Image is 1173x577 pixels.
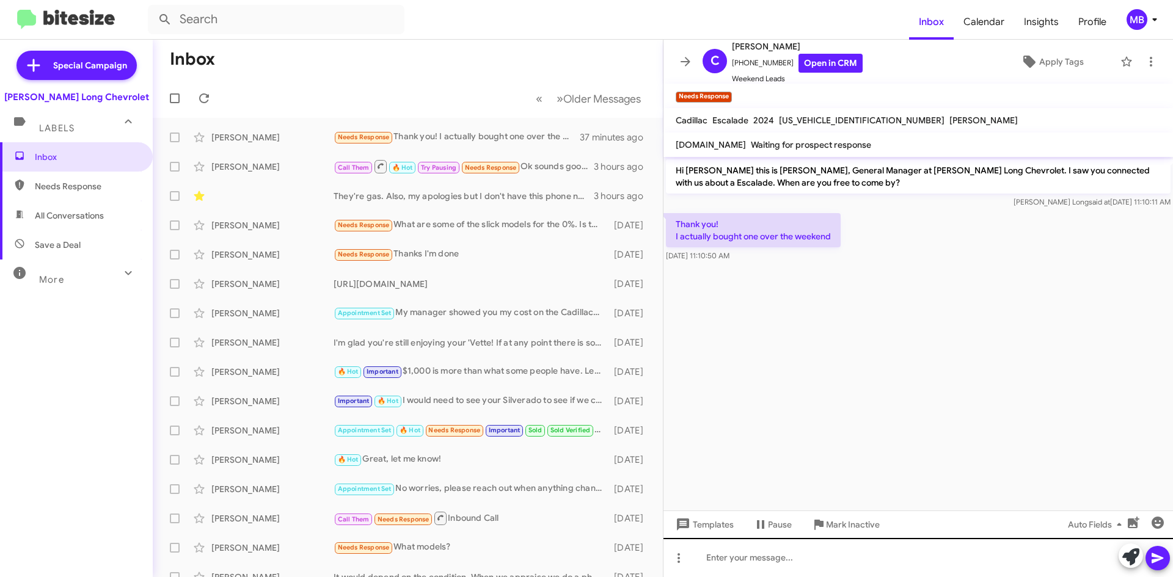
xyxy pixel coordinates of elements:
div: Inbound Call [334,510,608,526]
div: You got it [334,423,608,437]
div: [DATE] [608,278,653,290]
button: Pause [744,513,802,535]
span: Escalade [712,115,748,126]
span: Cadillac [676,115,707,126]
span: 🔥 Hot [392,164,413,172]
span: Auto Fields [1068,513,1127,535]
button: Templates [663,513,744,535]
span: More [39,274,64,285]
div: [PERSON_NAME] [211,131,334,143]
button: Previous [528,86,550,111]
p: Thank you! I actually bought one over the weekend [666,213,841,247]
a: Insights [1014,4,1069,40]
button: Mark Inactive [802,513,890,535]
h1: Inbox [170,49,215,69]
span: Needs Response [428,426,480,434]
div: No worries, please reach out when anything changes. [334,482,608,496]
div: [PERSON_NAME] [211,161,334,173]
span: Apply Tags [1039,51,1084,73]
span: « [536,91,543,106]
span: Labels [39,123,75,134]
span: [PERSON_NAME] [732,39,863,54]
div: [DATE] [608,307,653,319]
button: MB [1116,9,1160,30]
div: [PERSON_NAME] [211,307,334,319]
div: What models? [334,540,608,554]
div: I would need to see your Silverado to see if we could match it. Definitely not opposed to trying!... [334,394,608,408]
div: [PERSON_NAME] [211,219,334,231]
div: $1,000 is more than what some people have. Let's get you in! [334,365,608,379]
span: Waiting for prospect response [751,139,871,150]
span: [PERSON_NAME] Long [DATE] 11:10:11 AM [1014,197,1171,206]
span: Sold Verified [550,426,591,434]
div: [DATE] [608,219,653,231]
button: Auto Fields [1058,513,1136,535]
div: [DATE] [608,395,653,407]
span: Appointment Set [338,485,392,493]
div: MB [1127,9,1147,30]
div: [PERSON_NAME] [211,336,334,349]
div: [PERSON_NAME] [211,512,334,524]
span: » [557,91,563,106]
div: Great, let me know! [334,452,608,466]
span: Important [338,397,370,405]
div: 3 hours ago [594,190,653,202]
span: Needs Response [338,133,390,141]
span: [DATE] 11:10:50 AM [666,251,729,260]
span: Templates [673,513,734,535]
div: [PERSON_NAME] Long Chevrolet [4,91,149,103]
span: All Conversations [35,209,104,222]
nav: Page navigation example [529,86,648,111]
div: [DATE] [608,512,653,524]
span: Try Pausing [421,164,456,172]
div: [PERSON_NAME] [211,424,334,437]
div: [DATE] [608,542,653,554]
span: Inbox [909,4,954,40]
span: 🔥 Hot [338,455,359,463]
div: [DATE] [608,366,653,378]
span: Weekend Leads [732,73,863,85]
div: [DATE] [608,424,653,437]
span: Appointment Set [338,426,392,434]
div: [DATE] [608,483,653,495]
a: Open in CRM [798,54,863,73]
div: [PERSON_NAME] [211,249,334,261]
span: Needs Response [338,250,390,258]
div: What are some of the slick models for the 0%. Is there anything Toyota RAV4 or like that? [334,218,608,232]
span: Call Them [338,164,370,172]
span: [US_VEHICLE_IDENTIFICATION_NUMBER] [779,115,945,126]
div: 37 minutes ago [580,131,653,143]
span: [DOMAIN_NAME] [676,139,746,150]
span: Special Campaign [53,59,127,71]
span: Pause [768,513,792,535]
span: Important [489,426,521,434]
a: Special Campaign [16,51,137,80]
span: Needs Response [465,164,517,172]
span: Needs Response [35,180,139,192]
div: [PERSON_NAME] [211,395,334,407]
span: 🔥 Hot [338,368,359,376]
span: Older Messages [563,92,641,106]
small: Needs Response [676,92,732,103]
span: C [711,51,720,71]
div: [PERSON_NAME] [211,366,334,378]
span: [PERSON_NAME] [949,115,1018,126]
div: [PERSON_NAME] [211,278,334,290]
span: 🔥 Hot [400,426,420,434]
span: Save a Deal [35,239,81,251]
button: Apply Tags [989,51,1114,73]
span: 2024 [753,115,774,126]
div: My manager showed you my cost on the Cadillac, which is $89k. If you are wanting a vehicle like t... [334,306,608,320]
span: [PHONE_NUMBER] [732,54,863,73]
span: Profile [1069,4,1116,40]
span: Needs Response [338,221,390,229]
span: Needs Response [338,543,390,551]
div: [DATE] [608,336,653,349]
div: [PERSON_NAME] [211,483,334,495]
span: Calendar [954,4,1014,40]
p: Hi [PERSON_NAME] this is [PERSON_NAME], General Manager at [PERSON_NAME] Long Chevrolet. I saw yo... [666,159,1171,194]
button: Next [549,86,648,111]
span: 🔥 Hot [378,397,398,405]
input: Search [148,5,404,34]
